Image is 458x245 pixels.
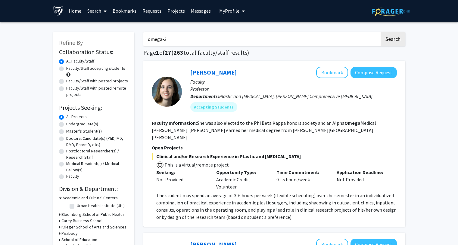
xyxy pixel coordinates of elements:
label: Faculty/Staff with posted remote projects [66,85,128,98]
label: Faculty/Staff with posted projects [66,78,128,84]
label: All Faculty/Staff [66,58,94,64]
p: Opportunity Type: [216,169,267,176]
div: Not Provided [156,176,207,183]
button: Compose Request to Michele Manahan [351,67,397,78]
p: Application Deadline: [337,169,388,176]
label: Faculty/Staff accepting students [66,65,125,72]
span: The student may spend an average of 3-6 hours per week (flexible scheduling) over the semester in... [156,192,397,220]
span: 27 [165,49,171,56]
label: Urban Health Institute (UHI) [77,203,125,209]
b: Faculty Information: [152,120,197,126]
p: Time Commitment: [276,169,328,176]
h1: Page of ( total faculty/staff results) [143,49,405,56]
label: Faculty [66,173,79,179]
p: Faculty [190,78,397,85]
a: Projects [164,0,188,21]
label: Undergraduate(s) [66,121,98,127]
h2: Projects Seeking: [59,104,128,111]
label: All Projects [66,114,87,120]
iframe: Chat [5,218,26,240]
a: Requests [139,0,164,21]
a: [PERSON_NAME] [190,69,237,76]
label: Medical Resident(s) / Medical Fellow(s) [66,161,128,173]
div: Academic Credit, Volunteer [212,169,272,190]
button: Search [381,32,405,46]
span: Clinical and/or Research Experience in Plastic and [MEDICAL_DATA] [152,153,397,160]
span: This is a virtual/remote project [164,162,229,168]
button: Add Michele Manahan to Bookmarks [316,67,348,78]
input: Search Keywords [143,32,380,46]
a: Home [66,0,84,21]
span: Refine By [59,39,83,46]
h3: Bloomberg School of Public Health [61,211,124,218]
h3: Peabody [61,230,78,237]
a: Bookmarks [110,0,139,21]
div: 0 - 5 hours/week [272,169,332,190]
h3: School of Education [61,237,97,243]
h3: Carey Business School [61,218,102,224]
img: ForagerOne Logo [372,7,410,16]
h2: Division & Department: [59,185,128,192]
p: Open Projects [152,144,397,151]
img: Johns Hopkins University Logo [53,6,64,16]
h3: Academic and Cultural Centers [63,195,118,201]
span: 1 [156,49,159,56]
fg-read-more: She was also elected to the Phi Beta Kappa honors society and an Alpha Medical [PERSON_NAME]. [PE... [152,120,376,140]
b: Omega [344,120,360,126]
label: Postdoctoral Researcher(s) / Research Staff [66,148,128,161]
h2: Collaboration Status: [59,48,128,56]
span: Plastic and [MEDICAL_DATA], [PERSON_NAME] Comprehensive [MEDICAL_DATA] [219,93,372,99]
label: Master's Student(s) [66,128,102,134]
p: Seeking: [156,169,207,176]
a: Search [84,0,110,21]
p: Professor [190,85,397,93]
div: Not Provided [332,169,392,190]
h3: Krieger School of Arts and Sciences [61,224,126,230]
b: Departments: [190,93,219,99]
span: 263 [173,49,183,56]
span: My Profile [219,8,239,14]
label: Doctoral Candidate(s) (PhD, MD, DMD, PharmD, etc.) [66,135,128,148]
mat-chip: Accepting Students [190,102,237,112]
a: Messages [188,0,214,21]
